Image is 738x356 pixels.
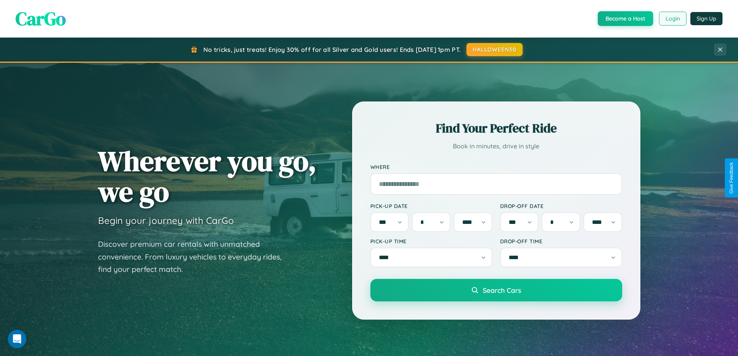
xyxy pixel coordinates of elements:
[98,238,292,276] p: Discover premium car rentals with unmatched convenience. From luxury vehicles to everyday rides, ...
[370,163,622,170] label: Where
[500,203,622,209] label: Drop-off Date
[370,238,492,244] label: Pick-up Time
[729,162,734,194] div: Give Feedback
[483,286,521,294] span: Search Cars
[370,203,492,209] label: Pick-up Date
[98,146,317,207] h1: Wherever you go, we go
[15,6,66,31] span: CarGo
[370,279,622,301] button: Search Cars
[466,43,523,56] button: HALLOWEEN30
[98,215,234,226] h3: Begin your journey with CarGo
[598,11,653,26] button: Become a Host
[690,12,723,25] button: Sign Up
[500,238,622,244] label: Drop-off Time
[370,141,622,152] p: Book in minutes, drive in style
[8,330,26,348] iframe: Intercom live chat
[203,46,461,53] span: No tricks, just treats! Enjoy 30% off for all Silver and Gold users! Ends [DATE] 1pm PT.
[659,12,686,26] button: Login
[370,120,622,137] h2: Find Your Perfect Ride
